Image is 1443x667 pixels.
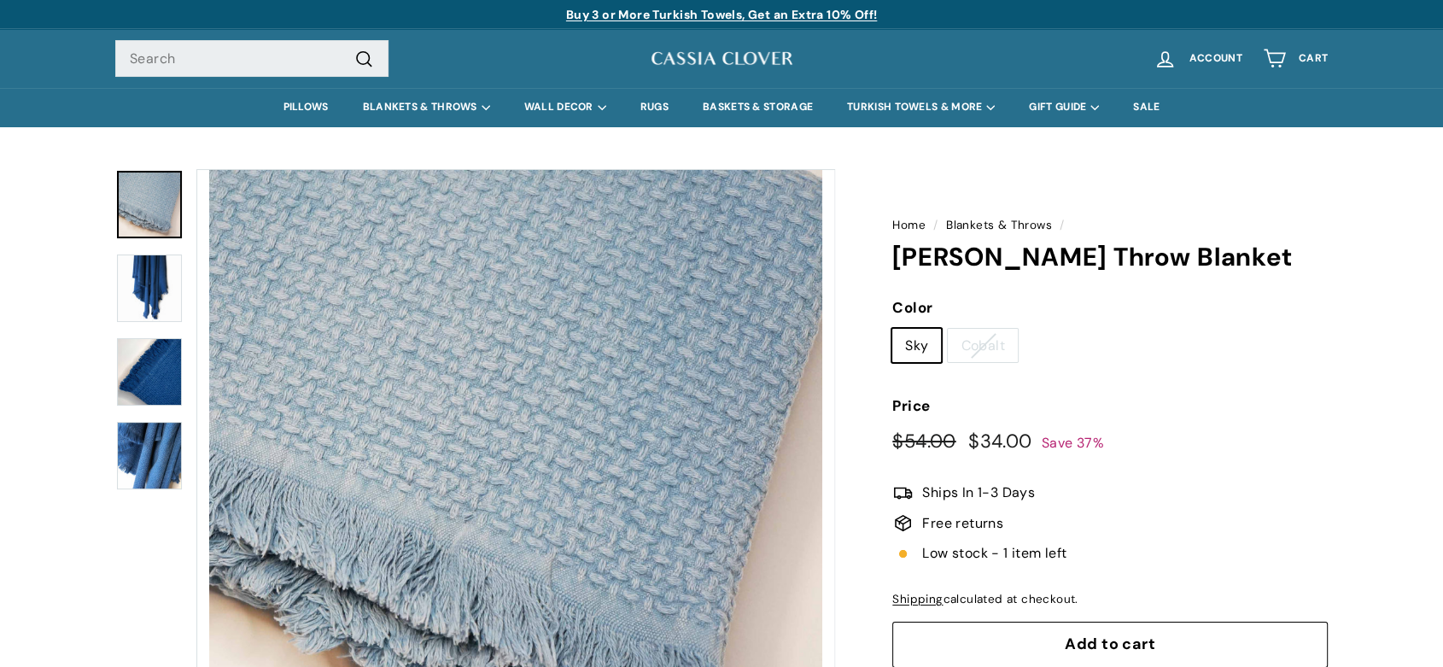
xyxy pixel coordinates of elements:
span: Free returns [922,512,1003,535]
a: PILLOWS [266,88,345,126]
a: SALE [1116,88,1177,126]
a: Delmar Throw Blanket [117,171,182,238]
span: $54.00 [892,429,955,453]
span: $34.00 [968,429,1031,453]
div: Primary [81,88,1362,126]
label: Sky [892,329,941,363]
img: Delmar Throw Blanket [117,422,182,489]
a: Home [892,218,926,232]
span: / [1055,218,1068,232]
a: Account [1143,33,1253,84]
a: Buy 3 or More Turkish Towels, Get an Extra 10% Off! [566,7,877,22]
summary: GIFT GUIDE [1012,88,1116,126]
span: Low stock - 1 item left [922,542,1066,565]
a: Blankets & Throws [946,218,1052,232]
nav: breadcrumbs [892,216,1328,235]
a: BASKETS & STORAGE [686,88,830,126]
label: Cobalt [948,329,1017,363]
img: Delmar Throw Blanket [117,338,182,406]
span: Add to cart [1065,634,1155,654]
div: calculated at checkout. [892,590,1328,609]
a: Cart [1253,33,1338,84]
span: Save 37% [1042,434,1104,452]
span: / [929,218,942,232]
label: Color [892,296,1328,319]
h1: [PERSON_NAME] Throw Blanket [892,243,1328,272]
summary: WALL DECOR [507,88,623,126]
a: Shipping [892,592,943,606]
span: Account [1189,53,1242,64]
summary: TURKISH TOWELS & MORE [830,88,1012,126]
span: Cart [1299,53,1328,64]
summary: BLANKETS & THROWS [346,88,507,126]
span: Ships In 1-3 Days [922,482,1035,504]
label: Price [892,395,1328,418]
input: Search [115,40,388,78]
img: Delmar Throw Blanket [117,255,182,322]
a: RUGS [623,88,686,126]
